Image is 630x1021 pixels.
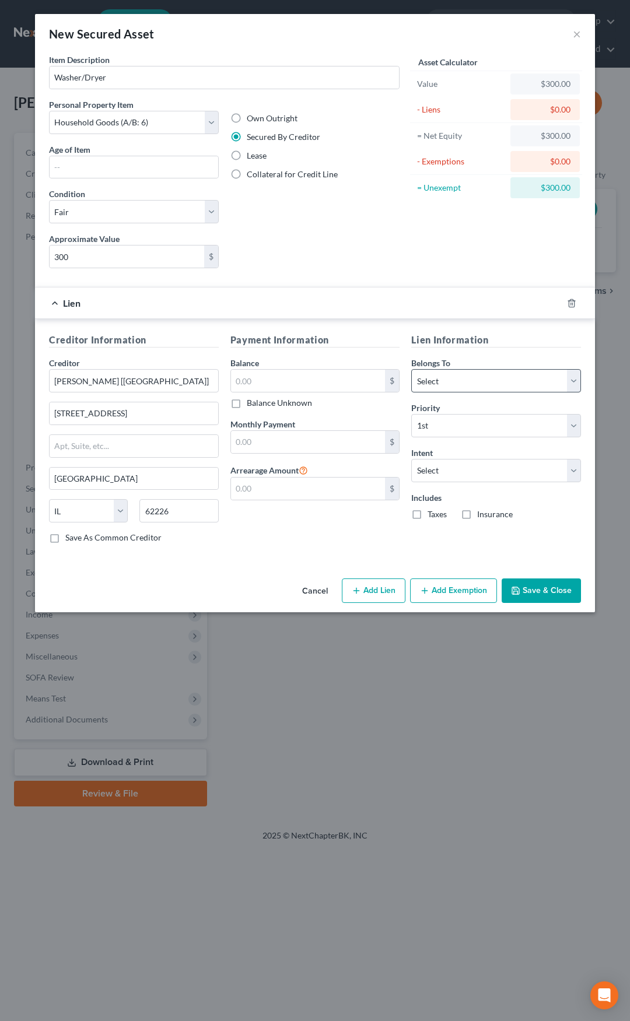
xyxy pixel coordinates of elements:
span: Priority [411,403,440,413]
label: Save As Common Creditor [65,532,162,543]
label: Includes [411,492,581,504]
div: - Exemptions [417,156,505,167]
div: - Liens [417,104,505,115]
button: Add Exemption [410,578,497,603]
div: $0.00 [520,104,570,115]
input: 0.00 [50,245,204,268]
input: -- [50,156,218,178]
div: = Net Equity [417,130,505,142]
span: Belongs To [411,358,450,368]
input: 0.00 [231,431,386,453]
button: Cancel [293,580,337,603]
label: Balance Unknown [247,397,312,409]
label: Taxes [428,508,447,520]
span: Creditor [49,358,80,368]
label: Personal Property Item [49,99,134,111]
div: $ [385,370,399,392]
div: Open Intercom Messenger [590,981,618,1009]
input: Search creditor by name... [49,369,219,392]
label: Insurance [477,508,513,520]
input: Enter address... [50,402,218,424]
div: $0.00 [520,156,570,167]
input: Apt, Suite, etc... [50,435,218,457]
label: Asset Calculator [418,56,478,68]
label: Lease [247,150,267,162]
span: Item Description [49,55,110,65]
label: Balance [230,357,259,369]
button: × [573,27,581,41]
input: Describe... [50,66,399,89]
div: $300.00 [520,78,570,90]
button: Save & Close [502,578,581,603]
div: = Unexempt [417,182,505,194]
label: Age of Item [49,143,90,156]
div: $ [385,478,399,500]
label: Intent [411,447,433,459]
div: Value [417,78,505,90]
input: Enter zip... [139,499,218,522]
label: Arrearage Amount [230,463,308,477]
label: Condition [49,188,85,200]
label: Collateral for Credit Line [247,169,338,180]
button: Add Lien [342,578,405,603]
label: Own Outright [247,113,297,124]
input: 0.00 [231,478,386,500]
span: Approximate Value [49,234,120,244]
label: Secured By Creditor [247,131,320,143]
h5: Payment Information [230,333,400,348]
span: Lien [63,297,80,308]
div: New Secured Asset [49,26,155,42]
label: Monthly Payment [230,418,295,430]
div: $ [385,431,399,453]
h5: Creditor Information [49,333,219,348]
div: $300.00 [520,182,570,194]
div: $300.00 [520,130,570,142]
h5: Lien Information [411,333,581,348]
input: Enter city... [50,468,218,490]
input: 0.00 [231,370,386,392]
div: $ [204,245,218,268]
